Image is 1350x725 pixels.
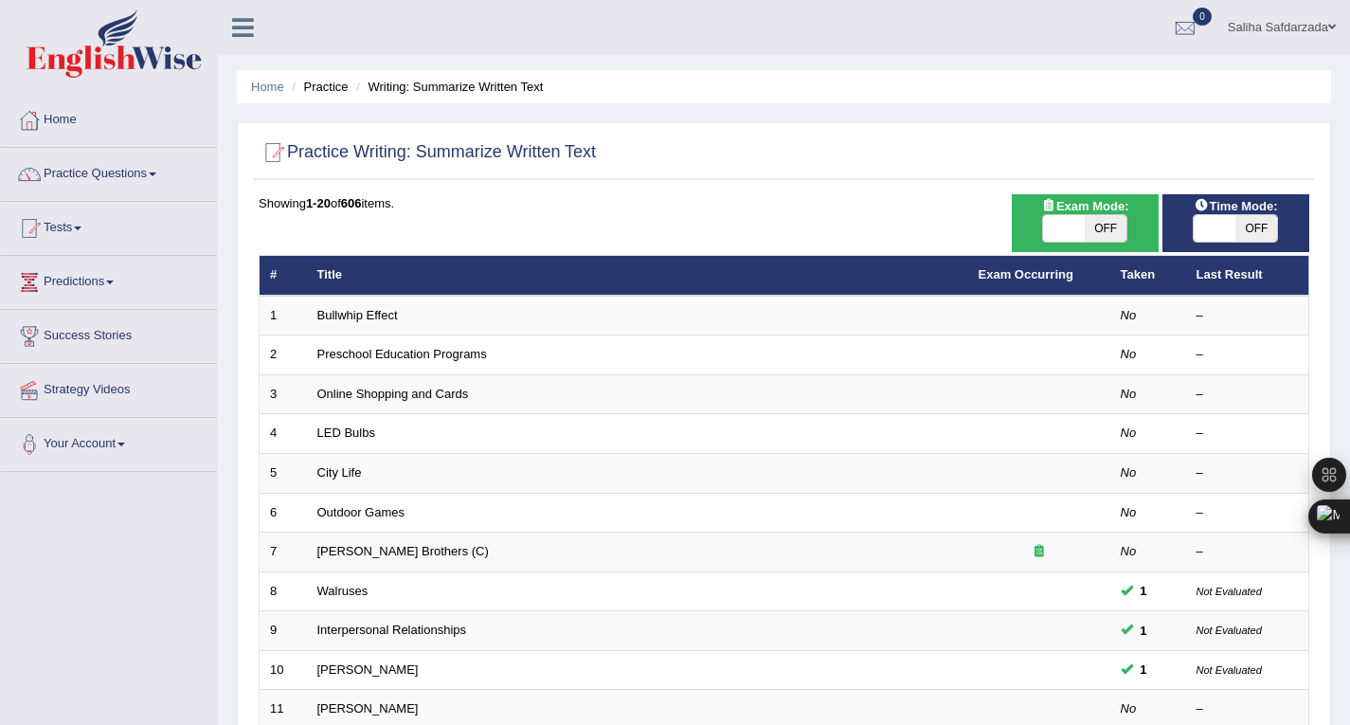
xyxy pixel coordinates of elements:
[1197,664,1262,676] small: Not Evaluated
[260,454,307,494] td: 5
[1121,308,1137,322] em: No
[1034,196,1136,216] span: Exam Mode:
[1121,347,1137,361] em: No
[351,78,543,96] li: Writing: Summarize Written Text
[1121,544,1137,558] em: No
[1197,700,1299,718] div: –
[251,80,284,94] a: Home
[306,196,331,210] b: 1-20
[1121,701,1137,716] em: No
[317,623,467,637] a: Interpersonal Relationships
[1121,505,1137,519] em: No
[307,256,968,296] th: Title
[259,194,1309,212] div: Showing of items.
[1197,586,1262,597] small: Not Evaluated
[1197,386,1299,404] div: –
[1110,256,1186,296] th: Taken
[317,426,375,440] a: LED Bulbs
[1,202,217,249] a: Tests
[317,584,369,598] a: Walruses
[979,267,1073,281] a: Exam Occurring
[317,347,487,361] a: Preschool Education Programs
[317,308,398,322] a: Bullwhip Effect
[287,78,348,96] li: Practice
[1,364,217,411] a: Strategy Videos
[260,571,307,611] td: 8
[1197,625,1262,636] small: Not Evaluated
[1133,581,1155,601] span: You can still take this question
[260,414,307,454] td: 4
[979,543,1100,561] div: Exam occurring question
[260,335,307,375] td: 2
[259,138,596,167] h2: Practice Writing: Summarize Written Text
[1186,196,1285,216] span: Time Mode:
[1085,215,1126,242] span: OFF
[1197,307,1299,325] div: –
[1235,215,1277,242] span: OFF
[1186,256,1309,296] th: Last Result
[1,148,217,195] a: Practice Questions
[1012,194,1159,252] div: Show exams occurring in exams
[317,387,469,401] a: Online Shopping and Cards
[260,650,307,690] td: 10
[260,611,307,651] td: 9
[260,533,307,572] td: 7
[1197,464,1299,482] div: –
[1133,660,1155,680] span: You can still take this question
[260,256,307,296] th: #
[341,196,362,210] b: 606
[1,94,217,141] a: Home
[1197,504,1299,522] div: –
[260,296,307,335] td: 1
[1,256,217,303] a: Predictions
[317,701,419,716] a: [PERSON_NAME]
[1133,621,1155,641] span: You can still take this question
[1121,426,1137,440] em: No
[1,310,217,357] a: Success Stories
[317,505,405,519] a: Outdoor Games
[1197,543,1299,561] div: –
[1197,425,1299,443] div: –
[317,544,489,558] a: [PERSON_NAME] Brothers (C)
[1193,8,1212,26] span: 0
[1121,387,1137,401] em: No
[1197,346,1299,364] div: –
[1,418,217,465] a: Your Account
[260,493,307,533] td: 6
[317,465,362,480] a: City Life
[260,374,307,414] td: 3
[317,662,419,677] a: [PERSON_NAME]
[1121,465,1137,480] em: No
